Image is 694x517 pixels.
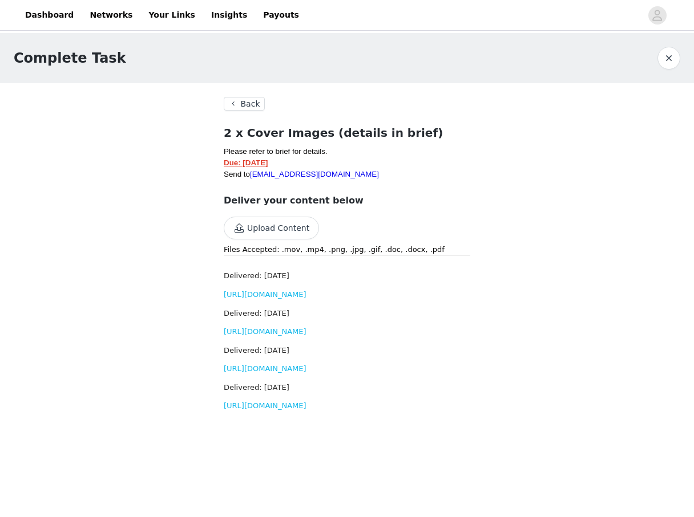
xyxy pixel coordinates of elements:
[256,2,306,28] a: Payouts
[250,170,379,178] a: [EMAIL_ADDRESS][DOMAIN_NAME]
[652,6,663,25] div: avatar
[83,2,139,28] a: Networks
[224,270,470,282] h3: Delivered: [DATE]
[18,2,80,28] a: Dashboard
[224,217,319,239] button: Upload Content
[224,158,379,178] span: Send to
[224,345,470,356] h3: Delivered: [DATE]
[14,48,126,68] h1: Complete Task
[224,124,470,141] h2: 2 x Cover Images (details in brief)
[224,224,319,233] span: Upload Content
[142,2,202,28] a: Your Links
[224,308,470,319] h3: Delivered: [DATE]
[224,290,306,299] a: [URL][DOMAIN_NAME]
[224,327,306,336] a: [URL][DOMAIN_NAME]
[224,382,470,393] h3: Delivered: [DATE]
[224,244,470,255] p: Files Accepted: .mov, .mp4, .png, .jpg, .gif, .doc, .docx, .pdf
[224,158,268,167] strong: Due: [DATE]
[204,2,254,28] a: Insights
[224,147,328,156] span: Please refer to brief for details.
[224,194,470,207] h3: Deliver your content below
[224,364,306,373] a: [URL][DOMAIN_NAME]
[224,401,306,410] a: [URL][DOMAIN_NAME]
[224,97,265,111] button: Back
